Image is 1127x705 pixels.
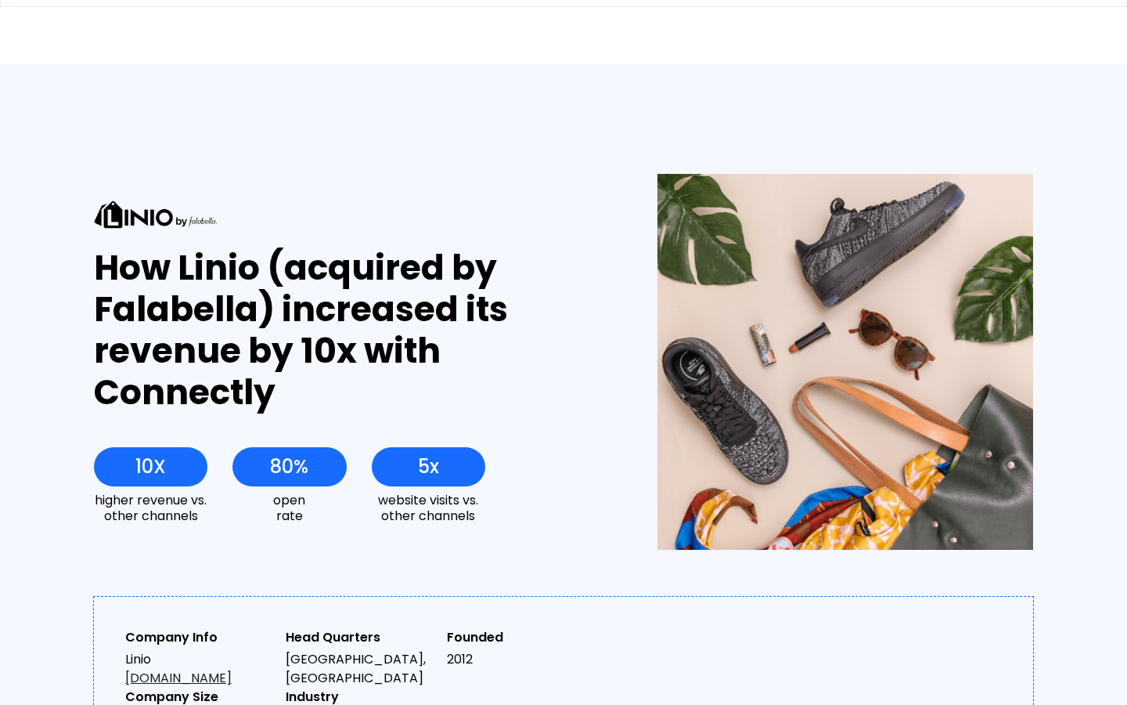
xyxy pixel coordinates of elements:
div: website visits vs. other channels [372,493,485,522]
a: [DOMAIN_NAME] [125,669,232,687]
div: How Linio (acquired by Falabella) increased its revenue by 10x with Connectly [94,248,600,413]
aside: Language selected: English [16,678,94,700]
ul: Language list [31,678,94,700]
div: 10X [135,456,166,478]
div: 5x [418,456,439,478]
div: Founded [447,628,595,647]
div: open rate [232,493,346,522]
div: Company Info [125,628,273,647]
div: [GEOGRAPHIC_DATA], [GEOGRAPHIC_DATA] [286,650,434,688]
div: higher revenue vs. other channels [94,493,207,522]
div: 80% [270,456,308,478]
div: 2012 [447,650,595,669]
div: Head Quarters [286,628,434,647]
div: Linio [125,650,273,688]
